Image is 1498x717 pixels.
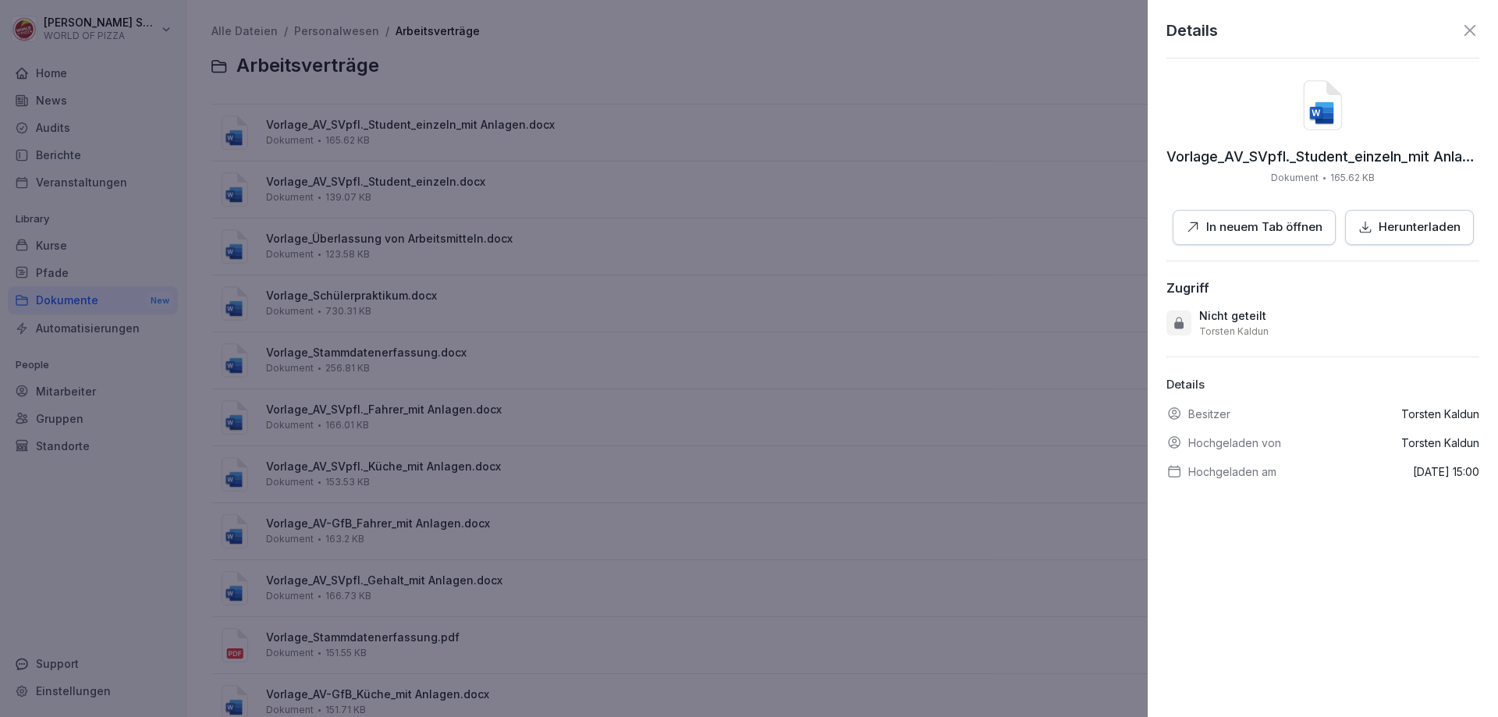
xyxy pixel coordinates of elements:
[1166,19,1218,42] p: Details
[1199,308,1266,324] p: Nicht geteilt
[1166,376,1479,394] p: Details
[1401,435,1479,451] p: Torsten Kaldun
[1330,171,1375,185] p: 165.62 KB
[1188,463,1276,480] p: Hochgeladen am
[1199,325,1269,338] p: Torsten Kaldun
[1379,218,1461,236] p: Herunterladen
[1166,280,1209,296] div: Zugriff
[1271,171,1319,185] p: Dokument
[1401,406,1479,422] p: Torsten Kaldun
[1166,149,1479,165] p: Vorlage_AV_SVpfl._Student_einzeln_mit Anlagen.docx
[1206,218,1322,236] p: In neuem Tab öffnen
[1173,210,1336,245] button: In neuem Tab öffnen
[1188,406,1230,422] p: Besitzer
[1188,435,1281,451] p: Hochgeladen von
[1413,463,1479,480] p: [DATE] 15:00
[1345,210,1474,245] button: Herunterladen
